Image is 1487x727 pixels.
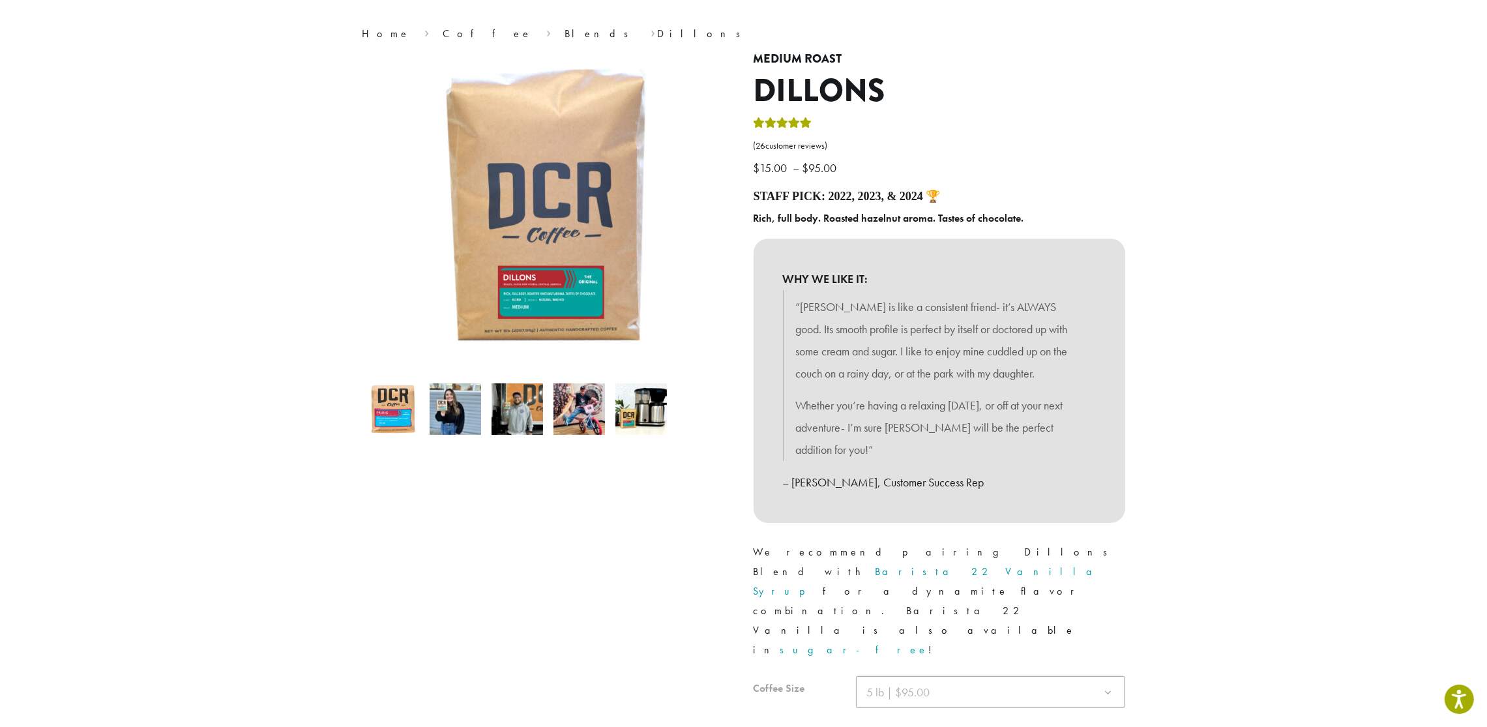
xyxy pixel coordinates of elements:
p: – [PERSON_NAME], Customer Success Rep [783,471,1096,494]
b: WHY WE LIKE IT: [783,268,1096,290]
a: Home [362,27,411,40]
nav: Breadcrumb [362,26,1125,42]
p: We recommend pairing Dillons Blend with for a dynamite flavor combination. Barista 22 Vanilla is ... [754,542,1125,660]
img: Dillons [368,383,419,435]
span: › [546,22,551,42]
span: › [651,22,655,42]
a: Barista 22 Vanilla Syrup [754,565,1103,598]
p: Whether you’re having a relaxing [DATE], or off at your next adventure- I’m sure [PERSON_NAME] wi... [796,394,1083,460]
bdi: 15.00 [754,160,791,175]
span: › [424,22,429,42]
span: $ [802,160,809,175]
div: Rated 5.00 out of 5 [754,115,812,135]
span: $ [754,160,760,175]
a: sugar-free [780,643,929,657]
img: DCR_5lb_Dillons_Mockup_ [385,52,711,360]
a: Blends [565,27,637,40]
img: David Morris picks Dillons for 2021 [553,383,605,435]
img: Dillons - Image 3 [492,383,543,435]
span: 26 [756,140,766,151]
bdi: 95.00 [802,160,840,175]
p: “[PERSON_NAME] is like a consistent friend- it’s ALWAYS good. Its smooth profile is perfect by it... [796,296,1083,384]
h4: Medium Roast [754,52,1125,67]
h4: Staff Pick: 2022, 2023, & 2024 🏆 [754,190,1125,204]
a: Coffee [443,27,532,40]
a: (26customer reviews) [754,140,1125,153]
img: Dillons - Image 2 [430,383,481,435]
span: – [793,160,800,175]
h1: Dillons [754,72,1125,110]
img: Dillons - Image 5 [615,383,667,435]
b: Rich, full body. Roasted hazelnut aroma. Tastes of chocolate. [754,211,1024,225]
